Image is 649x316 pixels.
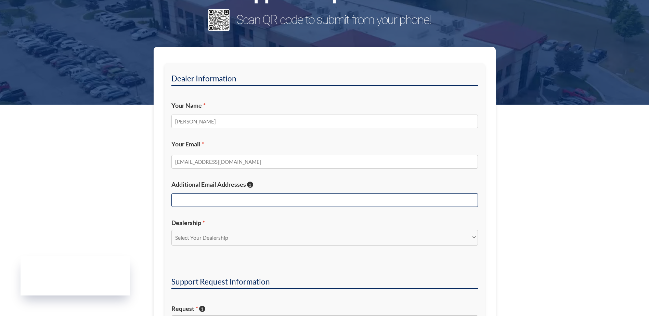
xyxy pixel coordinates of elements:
label: Your Name [171,102,478,109]
h3: Scan QR code to submit from your phone! [236,13,446,27]
label: Dealership [171,219,478,227]
iframe: Garber Digital Marketing Status [21,256,130,295]
span: Request [171,305,198,312]
span: Additional Email Addresses [171,181,246,188]
label: Your Email [171,140,478,148]
h2: Support Request Information [171,277,478,289]
h2: Dealer Information [171,74,478,86]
